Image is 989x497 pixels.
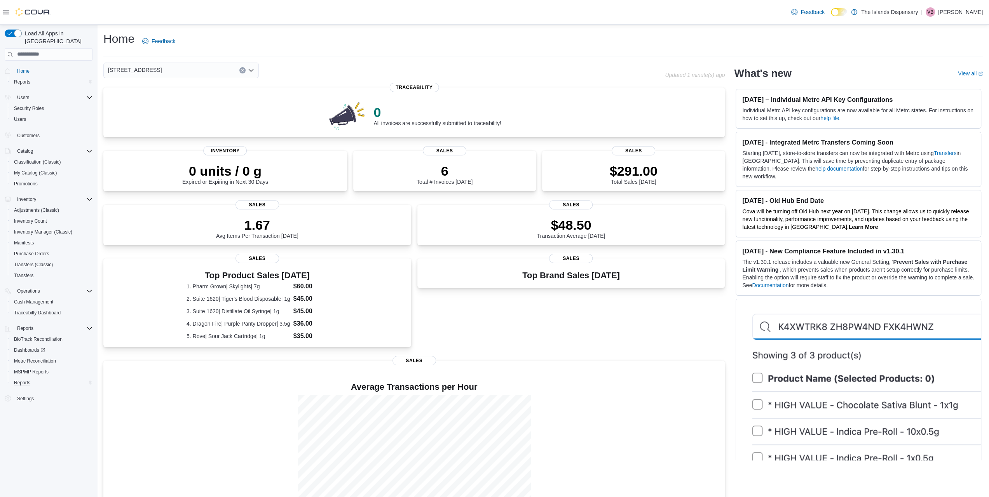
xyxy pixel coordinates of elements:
[103,31,134,47] h1: Home
[8,296,96,307] button: Cash Management
[831,8,847,16] input: Dark Mode
[187,332,290,340] dt: 5. Rove| Sour Jack Cartridge| 1g
[11,238,37,248] a: Manifests
[11,249,52,258] a: Purchase Orders
[11,297,56,307] a: Cash Management
[14,324,92,333] span: Reports
[742,138,975,146] h3: [DATE] - Integrated Metrc Transfers Coming Soon
[139,33,178,49] a: Feedback
[11,77,33,87] a: Reports
[14,159,61,165] span: Classification (Classic)
[152,37,175,45] span: Feedback
[203,146,247,155] span: Inventory
[522,271,620,280] h3: Top Brand Sales [DATE]
[293,294,328,303] dd: $45.00
[752,282,788,288] a: Documentation
[110,382,719,392] h4: Average Transactions per Hour
[417,163,473,179] p: 6
[11,157,92,167] span: Classification (Classic)
[11,356,59,366] a: Metrc Reconciliation
[11,77,92,87] span: Reports
[11,179,92,188] span: Promotions
[14,170,57,176] span: My Catalog (Classic)
[8,356,96,366] button: Metrc Reconciliation
[14,146,36,156] button: Catalog
[108,65,162,75] span: [STREET_ADDRESS]
[17,68,30,74] span: Home
[978,71,983,76] svg: External link
[11,168,60,178] a: My Catalog (Classic)
[11,227,92,237] span: Inventory Manager (Classic)
[14,229,72,235] span: Inventory Manager (Classic)
[742,106,975,122] p: Individual Metrc API key configurations are now available for all Metrc states. For instructions ...
[14,195,92,204] span: Inventory
[11,378,92,387] span: Reports
[742,197,975,204] h3: [DATE] - Old Hub End Date
[389,83,439,92] span: Traceability
[11,115,92,124] span: Users
[742,258,975,289] p: The v1.30.1 release includes a valuable new General Setting, ' ', which prevents sales when produ...
[14,394,92,403] span: Settings
[14,218,47,224] span: Inventory Count
[14,207,59,213] span: Adjustments (Classic)
[17,325,33,331] span: Reports
[17,94,29,101] span: Users
[8,377,96,388] button: Reports
[14,380,30,386] span: Reports
[11,297,92,307] span: Cash Management
[11,115,29,124] a: Users
[16,8,51,16] img: Cova
[293,331,328,341] dd: $35.00
[742,259,967,273] strong: Prevent Sales with Purchase Limit Warning
[235,254,279,263] span: Sales
[14,93,32,102] button: Users
[610,163,658,179] p: $291.00
[373,105,501,120] p: 0
[293,307,328,316] dd: $45.00
[11,227,75,237] a: Inventory Manager (Classic)
[216,217,298,239] div: Avg Items Per Transaction [DATE]
[549,254,593,263] span: Sales
[8,103,96,114] button: Security Roles
[182,163,268,185] div: Expired or Expiring in Next 30 Days
[11,335,66,344] a: BioTrack Reconciliation
[788,4,827,20] a: Feedback
[14,130,92,140] span: Customers
[14,195,39,204] button: Inventory
[2,129,96,141] button: Customers
[2,146,96,157] button: Catalog
[417,163,473,185] div: Total # Invoices [DATE]
[11,378,33,387] a: Reports
[11,249,92,258] span: Purchase Orders
[11,367,52,377] a: MSPMP Reports
[537,217,605,239] div: Transaction Average [DATE]
[14,146,92,156] span: Catalog
[14,131,43,140] a: Customers
[11,157,64,167] a: Classification (Classic)
[187,283,290,290] dt: 1. Pharm Grown| Skylights| 7g
[187,295,290,303] dt: 2. Suite 1620| Tiger's Blood Disposable| 1g
[11,216,50,226] a: Inventory Count
[17,396,34,402] span: Settings
[938,7,983,17] p: [PERSON_NAME]
[239,67,246,73] button: Clear input
[8,205,96,216] button: Adjustments (Classic)
[921,7,923,17] p: |
[14,262,53,268] span: Transfers (Classic)
[216,217,298,233] p: 1.67
[14,240,34,246] span: Manifests
[327,100,368,131] img: 0
[182,163,268,179] p: 0 units / 0 g
[14,286,43,296] button: Operations
[14,79,30,85] span: Reports
[423,146,466,155] span: Sales
[927,7,933,17] span: VB
[11,168,92,178] span: My Catalog (Classic)
[11,335,92,344] span: BioTrack Reconciliation
[537,217,605,233] p: $48.50
[14,93,92,102] span: Users
[14,324,37,333] button: Reports
[8,270,96,281] button: Transfers
[8,237,96,248] button: Manifests
[8,334,96,345] button: BioTrack Reconciliation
